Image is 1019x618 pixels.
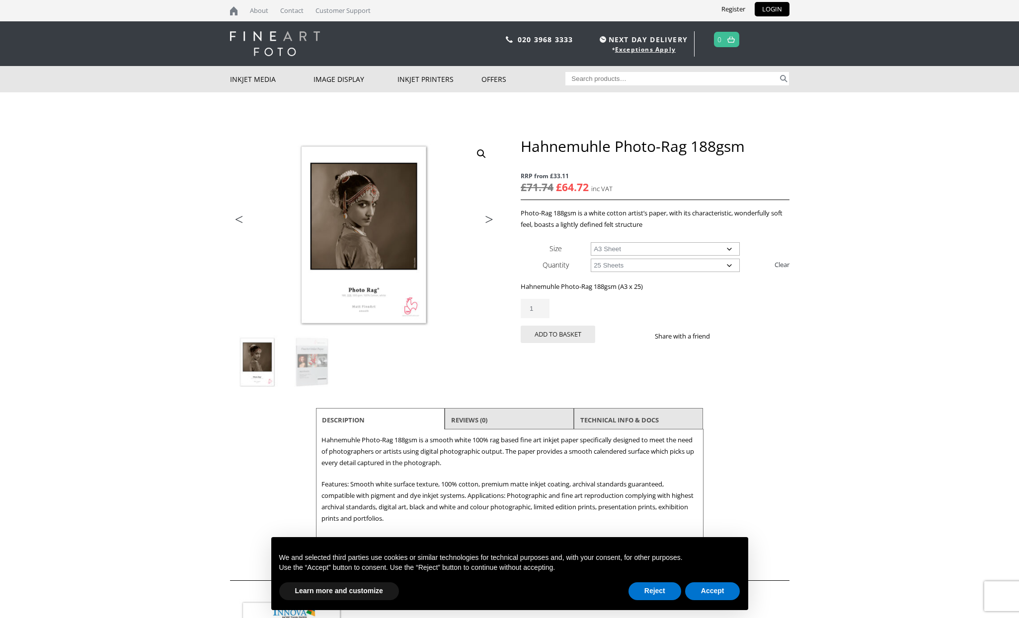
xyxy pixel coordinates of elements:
a: View full-screen image gallery [472,145,490,163]
button: Learn more and customize [279,582,399,600]
img: Hahnemuhle Photo-Rag 188gsm - Image 2 [285,336,339,389]
a: Exceptions Apply [615,45,676,54]
img: basket.svg [727,36,735,43]
p: We and selected third parties use cookies or similar technologies for technical purposes and, wit... [279,553,740,563]
bdi: 71.74 [521,180,553,194]
span: NEXT DAY DELIVERY [597,34,688,45]
a: Register [714,2,753,16]
a: Offers [481,66,565,92]
input: Search products… [565,72,778,85]
p: Use the “Accept” button to consent. Use the “Reject” button to continue without accepting. [279,563,740,573]
button: Add to basket [521,326,595,343]
a: TECHNICAL INFO & DOCS [580,411,659,429]
a: 0 [717,32,722,47]
img: Hahnemuhle Photo-Rag 188gsm [231,336,284,389]
img: phone.svg [506,36,513,43]
a: Clear options [775,257,789,273]
h1: Hahnemuhle Photo-Rag 188gsm [521,137,789,155]
p: Hahnemuhle Photo-Rag 188gsm (A3 x 25) [521,281,789,292]
label: Size [549,244,562,253]
img: facebook sharing button [722,332,730,340]
a: Inkjet Media [230,66,314,92]
span: RRP from £33.11 [521,170,789,182]
img: time.svg [600,36,606,43]
p: Hahnemuhle Photo-Rag 188gsm is a smooth white 100% rag based fine art inkjet paper specifically d... [321,434,698,469]
a: Inkjet Printers [397,66,481,92]
button: Search [778,72,789,85]
p: Features: Smooth white surface texture, 100% cotton, premium matte inkjet coating, archival stand... [321,479,698,524]
a: Description [322,411,365,429]
button: Accept [685,582,740,600]
a: LOGIN [755,2,789,16]
img: logo-white.svg [230,31,320,56]
input: Product quantity [521,299,549,318]
a: 020 3968 3333 [518,35,573,44]
a: Image Display [314,66,397,92]
label: Quantity [543,260,569,270]
p: Share with a friend [655,331,722,342]
bdi: 64.72 [556,180,589,194]
p: Photo-Rag 188gsm is a white cotton artist’s paper, with its characteristic, wonderfully soft feel... [521,207,789,230]
a: Reviews (0) [451,411,487,429]
button: Reject [628,582,681,600]
img: twitter sharing button [734,332,742,340]
img: email sharing button [746,332,754,340]
span: £ [521,180,527,194]
span: £ [556,180,562,194]
img: Hahnemuhle Photo-Rag 188gsm [230,137,498,335]
h2: Related products [230,564,789,581]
